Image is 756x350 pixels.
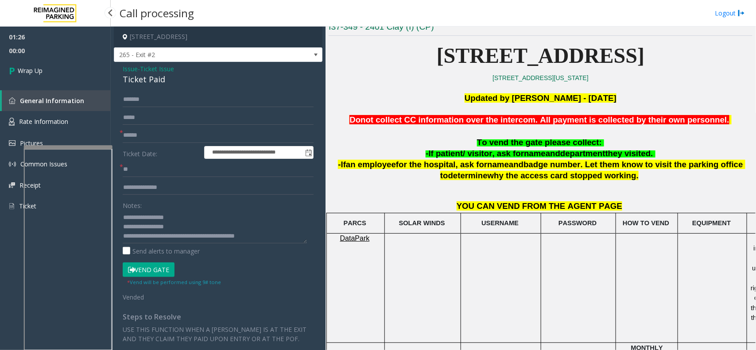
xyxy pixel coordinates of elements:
span: To vend the gate please collect: [477,138,602,147]
a: [STREET_ADDRESS][US_STATE] [492,74,589,81]
small: Vend will be performed using 9# tone [127,279,221,285]
span: determine [448,171,488,180]
span: name [524,149,546,158]
label: Ticket Date: [120,146,202,159]
span: for the hospital, ask for [396,160,487,169]
h4: [STREET_ADDRESS] [114,27,322,47]
span: and [546,149,560,158]
span: PASSWORD [558,219,597,227]
span: HOW TO VEND [623,219,669,227]
span: an employee [346,160,396,169]
span: Wrap Up [18,66,43,75]
span: Vended [123,293,144,301]
label: Send alerts to manager [123,246,200,256]
label: Notes: [123,198,142,210]
span: department [560,149,605,158]
span: and [509,160,523,169]
span: Receipt [19,181,41,189]
span: - [138,65,174,73]
span: -If patient/ visitor, ask for [426,149,524,158]
span: . Let them know to visit the parking office to [440,160,745,180]
img: 'icon' [9,118,15,126]
span: they visited. [605,149,653,158]
span: Rate Information [19,117,68,126]
span: name [487,160,509,169]
div: Ticket Paid [123,73,314,85]
img: 'icon' [9,140,16,146]
h3: I37-349 - 2401 Clay (I) (CP) [329,21,752,36]
img: 'icon' [9,97,16,104]
span: badge number [523,160,581,169]
h4: Steps to Resolve [123,313,314,321]
span: SOLAR WINDS [399,219,445,227]
span: Donot collect CC information over the intercom. All payment is collected by their own personnel. [349,115,729,124]
a: Logout [715,8,745,18]
img: 'icon' [9,202,15,210]
span: 265 - Exit #2 [114,48,280,62]
span: -If [338,160,346,169]
span: Pictures [20,139,43,147]
span: Common Issues [20,160,67,168]
span: Ticket [19,202,36,210]
span: PARCS [344,219,366,227]
span: [STREET_ADDRESS] [437,44,644,67]
span: Toggle popup [303,146,313,159]
span: Updated by [PERSON_NAME] - [DATE] [465,93,616,103]
span: General Information [20,96,84,105]
img: 'icon' [9,161,16,168]
h3: Call processing [115,2,198,24]
span: USERNAME [481,219,519,227]
button: Vend Gate [123,262,174,277]
img: logout [738,8,745,18]
span: YOU CAN VEND FROM THE AGENT PAGE [457,201,622,211]
span: Ticket Issue [140,64,174,73]
span: Issue [123,64,138,73]
span: why the access card stopped working. [488,171,639,180]
img: 'icon' [9,182,15,188]
a: General Information [2,90,111,111]
span: EQUIPMENT [692,219,731,227]
a: DataPark [340,235,370,242]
